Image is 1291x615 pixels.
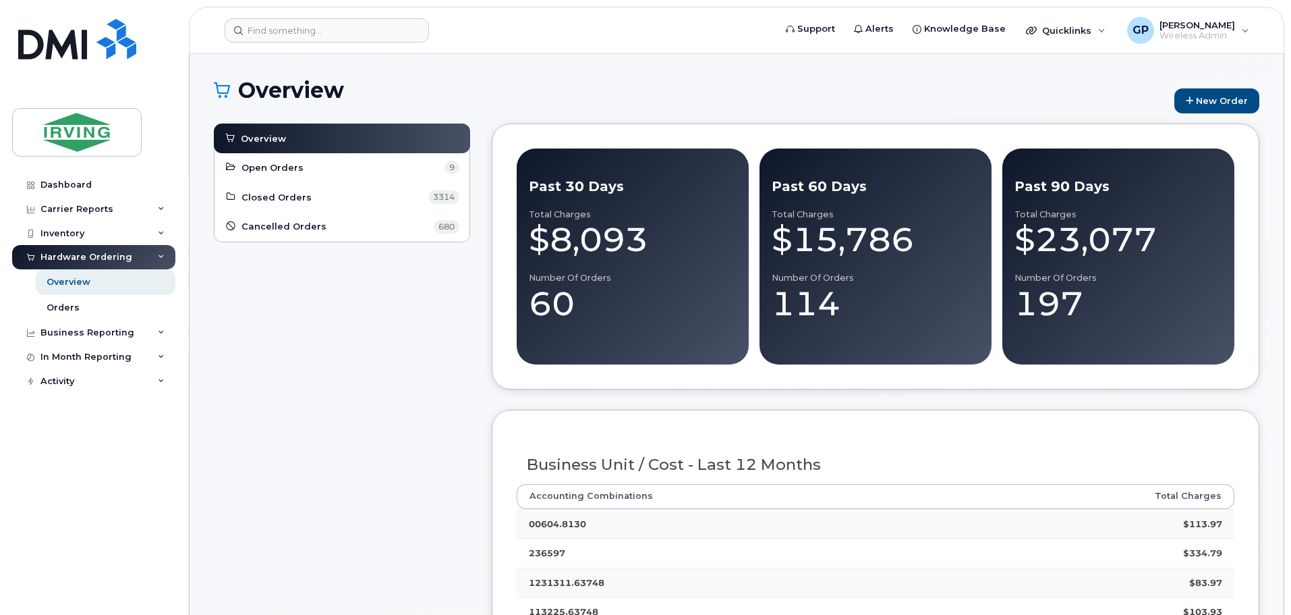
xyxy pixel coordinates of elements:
h3: Business Unit / Cost - Last 12 Months [527,456,1225,473]
th: Accounting Combinations [517,484,985,508]
div: Number of Orders [1014,273,1222,284]
span: Closed Orders [241,191,312,204]
h1: Overview [214,78,1168,102]
span: Cancelled Orders [241,220,326,233]
a: Closed Orders 3314 [225,189,459,205]
strong: 1231311.63748 [529,577,604,588]
div: Past 60 Days [772,177,979,196]
strong: 236597 [529,547,565,558]
a: New Order [1174,88,1259,113]
div: 197 [1014,284,1222,324]
strong: 00604.8130 [529,518,586,529]
div: Total Charges [529,209,737,220]
strong: $113.97 [1183,518,1222,529]
div: Total Charges [1014,209,1222,220]
div: $8,093 [529,219,737,260]
span: Overview [241,132,286,145]
span: 680 [434,220,459,234]
div: Past 90 Days [1014,177,1222,196]
div: $23,077 [1014,219,1222,260]
div: 60 [529,284,737,324]
a: Overview [224,130,460,146]
strong: $83.97 [1189,577,1222,588]
span: Open Orders [241,161,304,174]
div: $15,786 [772,219,979,260]
a: Cancelled Orders 680 [225,219,459,235]
div: Number of Orders [529,273,737,284]
a: Open Orders 9 [225,159,459,176]
strong: $334.79 [1183,547,1222,558]
div: Total Charges [772,209,979,220]
th: Total Charges [985,484,1234,508]
span: 3314 [428,190,459,204]
div: Past 30 Days [529,177,737,196]
div: 114 [772,284,979,324]
span: 9 [444,161,459,174]
div: Number of Orders [772,273,979,284]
